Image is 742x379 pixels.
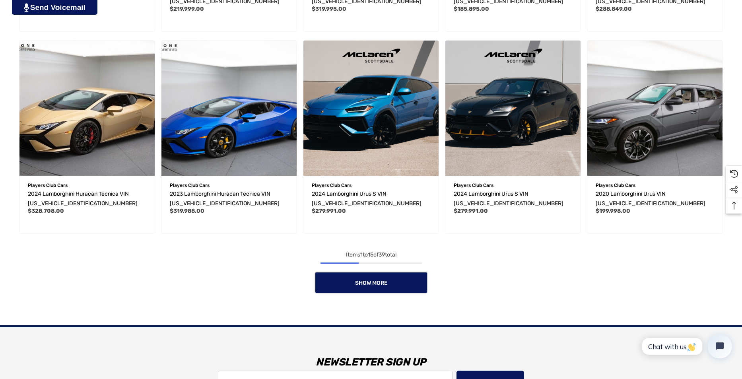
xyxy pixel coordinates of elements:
[19,41,155,176] a: 2024 Lamborghini Huracan Tecnica VIN ZHWUB6ZF9RLA29038,$328,708.00
[16,250,726,260] div: Items to of total
[454,189,572,208] a: 2024 Lamborghini Urus S VIN ZPBUB3ZL0RLA32820,$279,991.00
[726,202,742,210] svg: Top
[28,189,146,208] a: 2024 Lamborghini Huracan Tecnica VIN ZHWUB6ZF9RLA29038,$328,708.00
[303,41,439,176] a: 2024 Lamborghini Urus S VIN ZPBUB3ZL8RLA28658,$279,991.00
[28,190,138,207] span: 2024 Lamborghini Huracan Tecnica VIN [US_VEHICLE_IDENTIFICATION_NUMBER]
[730,170,738,178] svg: Recently Viewed
[312,180,430,190] p: Players Club Cars
[170,189,288,208] a: 2023 Lamborghini Huracan Tecnica VIN ZHWUB6ZF8PLA22577,$319,988.00
[587,41,723,176] img: For Sale: 2020 Lamborghini Urus VIN ZPBUA1ZL7LLA06469
[596,6,632,12] span: $288,849.00
[596,189,714,208] a: 2020 Lamborghini Urus VIN ZPBUA1ZL7LLA06469,$199,998.00
[379,251,385,258] span: 39
[28,180,146,190] p: Players Club Cars
[596,190,705,207] span: 2020 Lamborghini Urus VIN [US_VEHICLE_IDENTIFICATION_NUMBER]
[454,6,489,12] span: $185,895.00
[596,180,714,190] p: Players Club Cars
[596,208,630,214] span: $199,998.00
[445,41,581,176] img: For Sale: 2024 Lamborghini Urus S VIN ZPBUB3ZL0RLA32820
[368,251,373,258] span: 15
[587,41,723,176] a: 2020 Lamborghini Urus VIN ZPBUA1ZL7LLA06469,$199,998.00
[170,6,204,12] span: $219,999.00
[634,328,738,365] iframe: Tidio Chat
[315,272,428,293] a: Show More
[445,41,581,176] a: 2024 Lamborghini Urus S VIN ZPBUB3ZL0RLA32820,$279,991.00
[312,190,422,207] span: 2024 Lamborghini Urus S VIN [US_VEHICLE_IDENTIFICATION_NUMBER]
[28,208,64,214] span: $328,708.00
[312,189,430,208] a: 2024 Lamborghini Urus S VIN ZPBUB3ZL8RLA28658,$279,991.00
[312,6,346,12] span: $319,995.00
[103,350,639,374] h3: Newsletter Sign Up
[355,280,387,286] span: Show More
[161,41,297,176] img: For Sale: 2023 Lamborghini Huracan Tecnica VIN ZHWUB6ZF8PLA22577
[730,186,738,194] svg: Social Media
[303,41,439,176] img: For Sale: 2024 Lamborghini Urus S VIN ZPBUB3ZL8RLA28658
[170,190,280,207] span: 2023 Lamborghini Huracan Tecnica VIN [US_VEHICLE_IDENTIFICATION_NUMBER]
[360,251,363,258] span: 1
[170,180,288,190] p: Players Club Cars
[24,3,29,12] img: PjwhLS0gR2VuZXJhdG9yOiBHcmF2aXQuaW8gLS0+PHN2ZyB4bWxucz0iaHR0cDovL3d3dy53My5vcmcvMjAwMC9zdmciIHhtb...
[454,180,572,190] p: Players Club Cars
[161,41,297,176] a: 2023 Lamborghini Huracan Tecnica VIN ZHWUB6ZF8PLA22577,$319,988.00
[454,190,563,207] span: 2024 Lamborghini Urus S VIN [US_VEHICLE_IDENTIFICATION_NUMBER]
[16,250,726,293] nav: pagination
[170,208,204,214] span: $319,988.00
[19,41,155,176] img: For Sale: 2024 Lamborghini Huracan Tecnica VIN ZHWUB6ZF9RLA29038
[312,208,346,214] span: $279,991.00
[454,208,488,214] span: $279,991.00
